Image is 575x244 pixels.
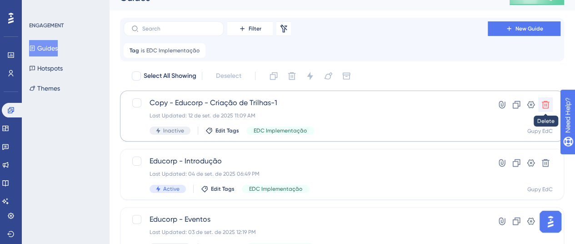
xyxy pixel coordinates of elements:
[150,112,462,119] div: Last Updated: 12 de set. de 2025 11:09 AM
[29,80,60,97] button: Themes
[142,25,216,32] input: Search
[488,21,560,36] button: New Guide
[150,156,462,167] span: Educorp - Introdução
[227,21,273,36] button: Filter
[150,229,462,236] div: Last Updated: 03 de set. de 2025 12:19 PM
[163,127,184,134] span: Inactive
[29,40,58,56] button: Guides
[205,127,239,134] button: Edit Tags
[150,97,462,108] span: Copy - Educorp - Criação de Trilhas-1
[144,71,196,81] span: Select All Showing
[515,25,543,32] span: New Guide
[163,185,180,193] span: Active
[215,127,239,134] span: Edit Tags
[201,185,235,193] button: Edit Tags
[537,208,564,235] iframe: UserGuiding AI Assistant Launcher
[211,185,235,193] span: Edit Tags
[130,47,139,54] span: Tag
[208,68,250,84] button: Deselect
[249,185,302,193] span: EDC Implementação
[21,2,57,13] span: Need Help?
[141,47,145,54] span: is
[29,60,63,76] button: Hotspots
[249,25,261,32] span: Filter
[150,214,462,225] span: Educorp - Eventos
[29,22,64,29] div: ENGAGEMENT
[146,47,200,54] span: EDC Implementação
[527,186,553,193] div: Gupy EdC
[254,127,307,134] span: EDC Implementação
[216,71,241,81] span: Deselect
[150,170,462,178] div: Last Updated: 04 de set. de 2025 06:49 PM
[527,127,553,135] div: Gupy EdC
